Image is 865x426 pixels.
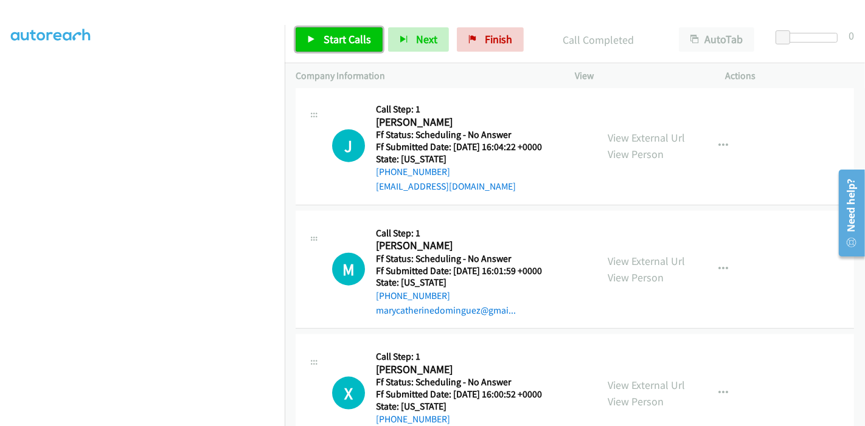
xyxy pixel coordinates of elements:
[376,351,557,363] h5: Call Step: 1
[608,394,664,408] a: View Person
[376,180,516,192] a: [EMAIL_ADDRESS][DOMAIN_NAME]
[376,388,557,400] h5: Ff Submitted Date: [DATE] 16:00:52 +0000
[376,253,557,265] h5: Ff Status: Scheduling - No Answer
[388,27,449,52] button: Next
[376,239,557,253] h2: [PERSON_NAME]
[608,270,664,284] a: View Person
[376,265,557,277] h5: Ff Submitted Date: [DATE] 16:01:59 +0000
[376,141,557,153] h5: Ff Submitted Date: [DATE] 16:04:22 +0000
[416,32,437,46] span: Next
[332,253,365,286] h1: M
[540,32,657,48] p: Call Completed
[376,227,557,239] h5: Call Step: 1
[332,377,365,410] div: The call is yet to be attempted
[376,166,450,177] a: [PHONE_NUMBER]
[485,32,512,46] span: Finish
[332,253,365,286] div: The call is yet to be attempted
[376,129,557,141] h5: Ff Status: Scheduling - No Answer
[332,377,365,410] h1: X
[376,304,516,316] a: marycatherinedominguez@gmai...
[376,363,557,377] h2: [PERSON_NAME]
[376,376,557,388] h5: Ff Status: Scheduling - No Answer
[679,27,754,52] button: AutoTab
[608,378,685,392] a: View External Url
[376,115,557,129] h2: [PERSON_NAME]
[376,277,557,289] h5: State: [US_STATE]
[457,27,524,52] a: Finish
[608,147,664,161] a: View Person
[376,103,557,115] h5: Call Step: 1
[830,165,865,261] iframe: Resource Center
[296,27,383,52] a: Start Calls
[608,131,685,145] a: View External Url
[376,400,557,413] h5: State: [US_STATE]
[608,254,685,268] a: View External Url
[726,69,855,83] p: Actions
[296,69,553,83] p: Company Information
[324,32,371,46] span: Start Calls
[376,290,450,301] a: [PHONE_NUMBER]
[849,27,854,44] div: 0
[376,413,450,425] a: [PHONE_NUMBER]
[332,129,365,162] h1: J
[575,69,704,83] p: View
[376,153,557,165] h5: State: [US_STATE]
